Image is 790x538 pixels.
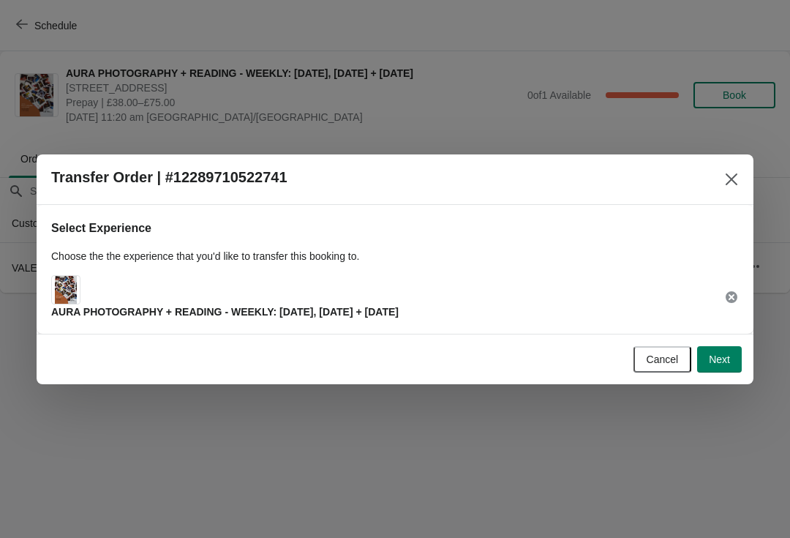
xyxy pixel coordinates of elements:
span: AURA PHOTOGRAPHY + READING - WEEKLY: [DATE], [DATE] + [DATE] [51,306,399,318]
h2: Transfer Order | #12289710522741 [51,169,287,186]
span: Cancel [647,354,679,365]
button: Close [718,166,745,193]
button: Cancel [633,346,692,373]
button: Next [697,346,742,373]
span: Next [709,354,730,365]
p: Choose the the experience that you'd like to transfer this booking to. [51,249,739,264]
h2: Select Experience [51,220,739,237]
img: Main Experience Image [55,276,77,304]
